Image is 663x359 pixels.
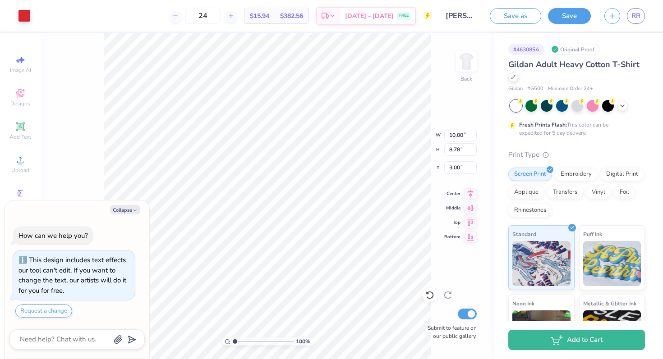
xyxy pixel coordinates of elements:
span: RR [631,11,640,21]
img: Back [457,52,475,70]
span: 100 % [296,337,310,345]
img: Metallic & Glitter Ink [583,310,641,355]
button: Save [548,8,591,24]
span: Image AI [10,67,31,74]
span: Designs [10,100,30,107]
div: Screen Print [508,168,552,181]
span: Middle [444,205,460,211]
a: RR [627,8,645,24]
span: Gildan [508,85,523,93]
div: How can we help you? [18,231,88,240]
div: Original Proof [549,44,599,55]
div: This design includes text effects our tool can't edit. If you want to change the text, our artist... [18,255,126,295]
span: $382.56 [280,11,303,21]
span: Center [444,191,460,197]
div: # 463085A [508,44,544,55]
img: Standard [512,241,571,286]
div: Transfers [547,186,583,199]
strong: Fresh Prints Flash: [519,121,567,128]
img: Puff Ink [583,241,641,286]
span: Add Text [9,133,31,141]
img: Neon Ink [512,310,571,355]
div: Foil [614,186,635,199]
input: Untitled Design [439,7,483,25]
span: Neon Ink [512,299,534,308]
span: Bottom [444,234,460,240]
span: # G500 [527,85,543,93]
span: Metallic & Glitter Ink [583,299,636,308]
button: Add to Cart [508,330,645,350]
span: Minimum Order: 24 + [548,85,593,93]
span: [DATE] - [DATE] [345,11,394,21]
div: Print Type [508,150,645,160]
label: Submit to feature on our public gallery. [423,324,477,340]
button: Save as [490,8,541,24]
span: Standard [512,229,536,239]
span: Puff Ink [583,229,602,239]
div: Digital Print [600,168,644,181]
input: – – [185,8,221,24]
span: Upload [11,167,29,174]
div: Vinyl [586,186,611,199]
div: Applique [508,186,544,199]
div: Embroidery [555,168,598,181]
span: FREE [399,13,409,19]
button: Collapse [110,205,140,214]
button: Request a change [15,304,72,318]
span: Top [444,219,460,226]
span: Gildan Adult Heavy Cotton T-Shirt [508,59,640,70]
div: This color can be expedited for 5 day delivery. [519,121,630,137]
span: $15.94 [250,11,269,21]
div: Back [460,75,472,83]
div: Rhinestones [508,204,552,217]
